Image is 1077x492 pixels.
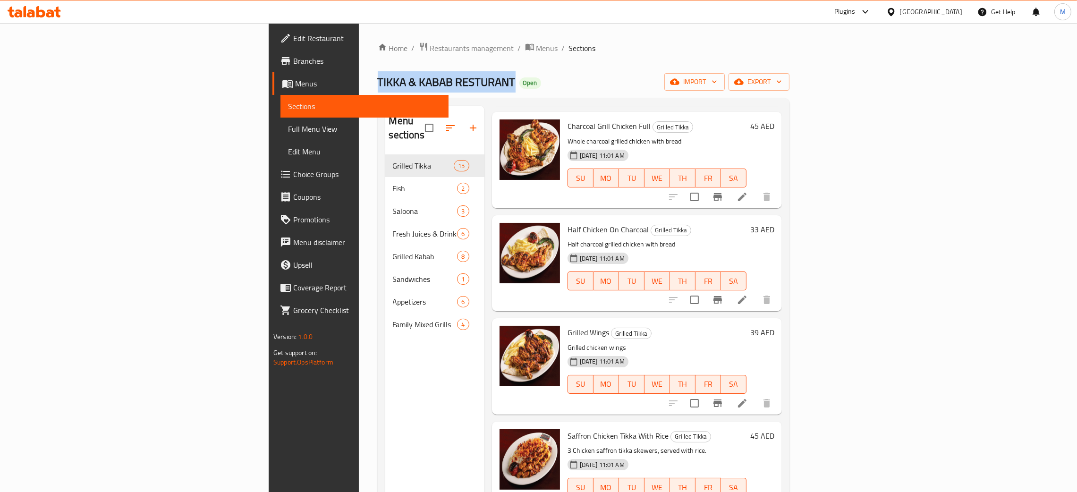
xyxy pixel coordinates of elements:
[293,305,441,316] span: Grocery Checklist
[685,290,704,310] span: Select to update
[729,73,789,91] button: export
[385,200,484,222] div: Saloona3
[674,171,692,185] span: TH
[568,169,594,187] button: SU
[500,326,560,386] img: Grilled Wings
[576,254,628,263] span: [DATE] 11:01 AM
[272,276,449,299] a: Coverage Report
[295,78,441,89] span: Menus
[439,117,462,139] span: Sort sections
[597,171,615,185] span: MO
[736,76,782,88] span: export
[611,328,651,339] span: Grilled Tikka
[597,377,615,391] span: MO
[393,228,458,239] span: Fresh Juices & Drinks
[272,254,449,276] a: Upsell
[670,375,695,394] button: TH
[721,271,746,290] button: SA
[272,186,449,208] a: Coupons
[594,271,619,290] button: MO
[419,118,439,138] span: Select all sections
[706,288,729,311] button: Branch-specific-item
[393,319,458,330] span: Family Mixed Grills
[293,282,441,293] span: Coverage Report
[385,222,484,245] div: Fresh Juices & Drinks6
[725,274,743,288] span: SA
[518,42,521,54] li: /
[721,375,746,394] button: SA
[670,271,695,290] button: TH
[648,274,666,288] span: WE
[385,151,484,339] nav: Menu sections
[611,328,652,339] div: Grilled Tikka
[385,177,484,200] div: Fish2
[536,42,558,54] span: Menus
[272,299,449,322] a: Grocery Checklist
[725,377,743,391] span: SA
[576,357,628,366] span: [DATE] 11:01 AM
[755,288,778,311] button: delete
[457,319,469,330] div: items
[385,245,484,268] div: Grilled Kabab8
[393,273,458,285] span: Sandwiches
[695,271,721,290] button: FR
[500,429,560,490] img: Saffron Chicken Tikka With Rice
[721,169,746,187] button: SA
[293,169,441,180] span: Choice Groups
[648,377,666,391] span: WE
[458,252,468,261] span: 8
[645,271,670,290] button: WE
[737,294,748,305] a: Edit menu item
[834,6,855,17] div: Plugins
[385,290,484,313] div: Appetizers6
[293,191,441,203] span: Coupons
[572,274,590,288] span: SU
[755,186,778,208] button: delete
[457,296,469,307] div: items
[378,42,789,54] nav: breadcrumb
[280,118,449,140] a: Full Menu View
[568,119,651,133] span: Charcoal Grill Chicken Full
[619,169,645,187] button: TU
[457,205,469,217] div: items
[457,273,469,285] div: items
[685,187,704,207] span: Select to update
[672,76,717,88] span: import
[457,228,469,239] div: items
[572,377,590,391] span: SU
[674,377,692,391] span: TH
[419,42,514,54] a: Restaurants management
[568,342,746,354] p: Grilled chicken wings
[454,160,469,171] div: items
[664,73,725,91] button: import
[393,183,458,194] span: Fish
[272,208,449,231] a: Promotions
[280,95,449,118] a: Sections
[462,117,484,139] button: Add section
[273,356,333,368] a: Support.OpsPlatform
[706,186,729,208] button: Branch-specific-item
[393,251,458,262] span: Grilled Kabab
[288,123,441,135] span: Full Menu View
[623,274,641,288] span: TU
[653,121,693,133] div: Grilled Tikka
[651,225,691,236] div: Grilled Tikka
[458,207,468,216] span: 3
[750,119,774,133] h6: 45 AED
[385,268,484,290] div: Sandwiches1
[695,169,721,187] button: FR
[458,297,468,306] span: 6
[645,375,670,394] button: WE
[393,205,458,217] span: Saloona
[594,169,619,187] button: MO
[273,347,317,359] span: Get support on:
[670,169,695,187] button: TH
[519,77,541,89] div: Open
[699,171,717,185] span: FR
[623,377,641,391] span: TU
[458,320,468,329] span: 4
[568,222,649,237] span: Half Chicken On Charcoal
